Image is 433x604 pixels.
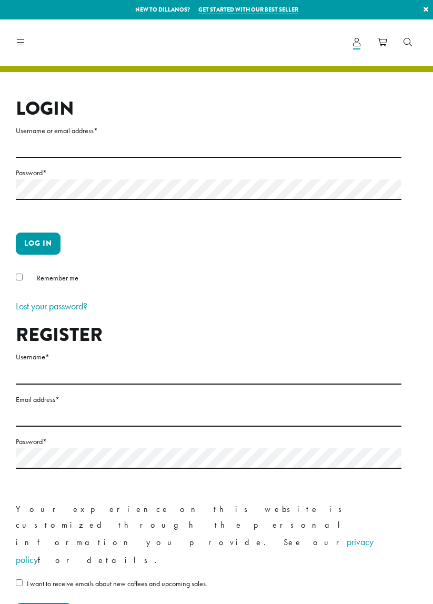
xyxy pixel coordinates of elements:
span: I want to receive emails about new coffees and upcoming sales. [27,579,207,588]
label: Password [16,166,401,179]
p: Your experience on this website is customized through the personal information you provide. See o... [16,501,401,569]
a: Get started with our best seller [198,5,298,14]
label: Password [16,435,401,448]
a: Lost your password? [16,300,87,312]
label: Username [16,350,401,364]
a: privacy policy [16,536,374,566]
label: Username or email address [16,124,401,137]
h2: Register [16,324,401,346]
button: Log in [16,233,61,255]
label: Email address [16,393,401,406]
input: I want to receive emails about new coffees and upcoming sales. [16,579,23,586]
span: Remember me [37,273,78,283]
h2: Login [16,97,401,120]
a: Search [395,34,420,51]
